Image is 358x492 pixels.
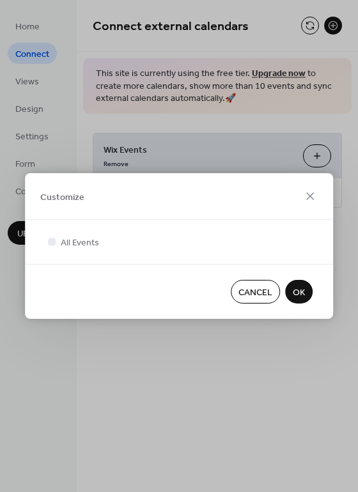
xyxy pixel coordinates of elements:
[293,286,305,300] span: OK
[61,236,99,250] span: All Events
[231,280,280,304] button: Cancel
[285,280,313,304] button: OK
[238,286,272,300] span: Cancel
[40,190,84,204] span: Customize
